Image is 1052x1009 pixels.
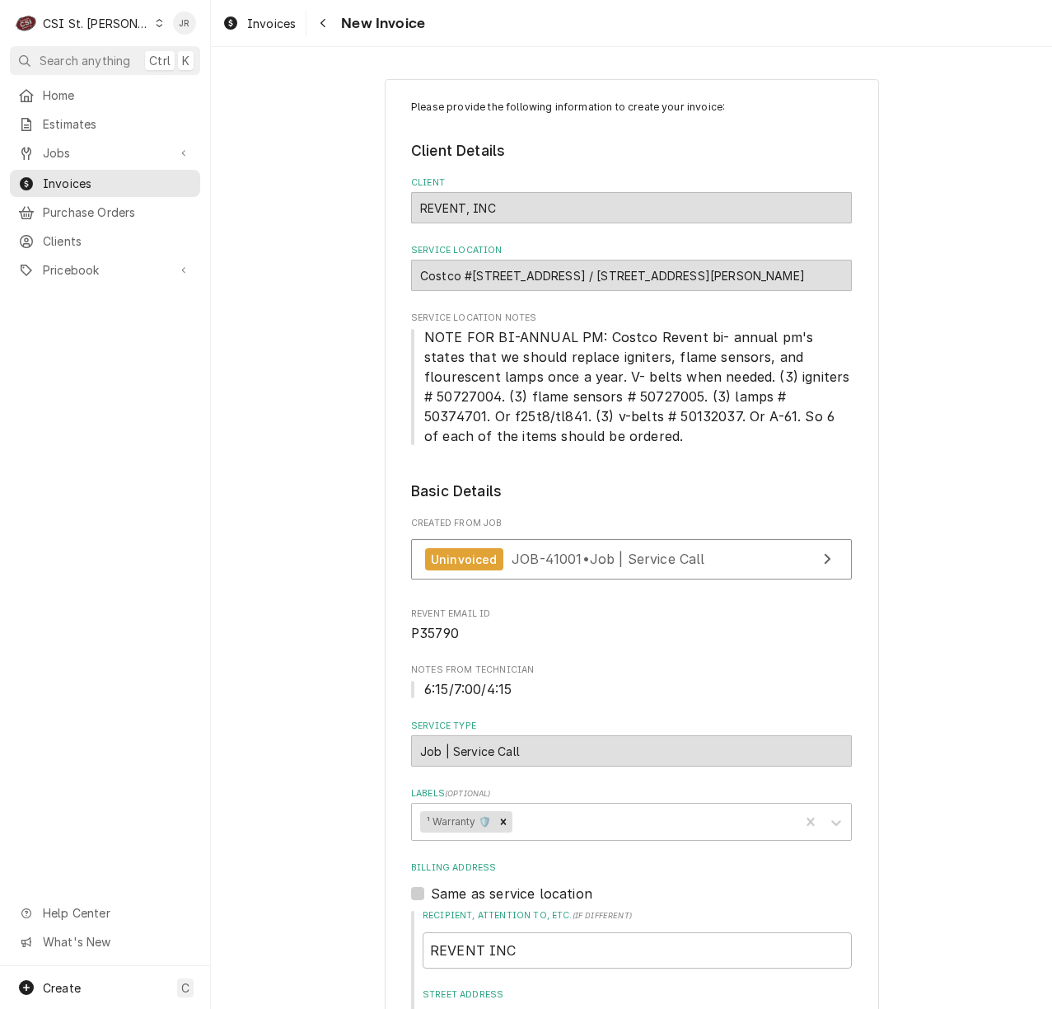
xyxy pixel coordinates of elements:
[411,539,852,580] a: View Job
[411,787,852,800] label: Labels
[411,624,852,644] span: Revent email ID
[10,228,200,255] a: Clients
[43,87,192,104] span: Home
[15,12,38,35] div: CSI St. Louis's Avatar
[423,909,852,922] label: Recipient, Attention To, etc.
[336,12,425,35] span: New Invoice
[173,12,196,35] div: JR
[411,679,852,699] span: Notes From Technician
[512,551,705,567] span: JOB-41001 • Job | Service Call
[10,928,200,955] a: Go to What's New
[43,15,150,32] div: CSI St. [PERSON_NAME]
[411,517,852,588] div: Created From Job
[431,884,592,903] label: Same as service location
[411,312,852,446] div: Service Location Notes
[43,115,192,133] span: Estimates
[10,110,200,138] a: Estimates
[411,481,852,502] legend: Basic Details
[43,144,167,162] span: Jobs
[411,664,852,677] span: Notes From Technician
[173,12,196,35] div: Jessica Rentfro's Avatar
[216,10,302,37] a: Invoices
[411,140,852,162] legend: Client Details
[10,170,200,197] a: Invoices
[411,664,852,699] div: Notes From Technician
[445,789,491,798] span: ( optional )
[411,260,852,291] div: Costco #368 South County / 4200 Rusty Rd, St Louis, MO 63101
[425,548,503,570] div: Uninvoiced
[494,811,512,833] div: Remove ¹ Warranty 🛡️
[310,10,336,36] button: Navigate back
[411,327,852,446] span: Service Location Notes
[40,52,130,69] span: Search anything
[182,52,189,69] span: K
[411,517,852,530] span: Created From Job
[43,261,167,279] span: Pricebook
[10,899,200,927] a: Go to Help Center
[411,176,852,190] label: Client
[43,175,192,192] span: Invoices
[411,100,852,115] p: Please provide the following information to create your invoice:
[247,15,296,32] span: Invoices
[10,139,200,167] a: Go to Jobs
[411,861,852,875] label: Billing Address
[411,244,852,291] div: Service Location
[411,312,852,325] span: Service Location Notes
[411,735,852,767] div: Job | Service Call
[181,979,189,997] span: C
[411,608,852,621] span: Revent email ID
[411,608,852,643] div: Revent email ID
[10,82,200,109] a: Home
[10,46,200,75] button: Search anythingCtrlK
[423,909,852,968] div: Recipient, Attention To, etc.
[411,192,852,223] div: REVENT, INC
[149,52,171,69] span: Ctrl
[411,720,852,767] div: Service Type
[411,787,852,841] div: Labels
[424,681,512,697] span: 6:15/7:00/4:15
[43,933,190,950] span: What's New
[411,176,852,223] div: Client
[423,988,852,1002] label: Street Address
[411,244,852,257] label: Service Location
[10,199,200,226] a: Purchase Orders
[411,626,459,641] span: P35790
[43,204,192,221] span: Purchase Orders
[43,232,192,250] span: Clients
[43,904,190,922] span: Help Center
[424,329,854,444] span: NOTE FOR BI-ANNUAL PM: Costco Revent bi- annual pm's states that we should replace igniters, flam...
[420,811,494,833] div: ¹ Warranty 🛡️
[43,981,81,995] span: Create
[15,12,38,35] div: C
[411,720,852,733] label: Service Type
[573,911,632,920] span: ( if different )
[10,256,200,284] a: Go to Pricebook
